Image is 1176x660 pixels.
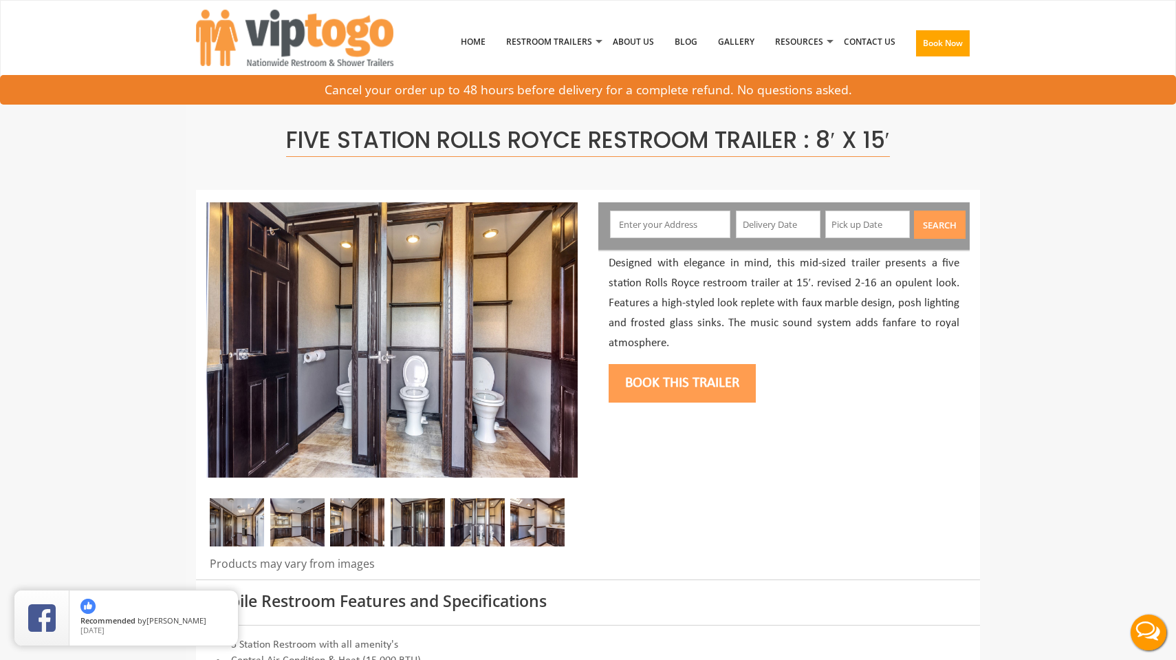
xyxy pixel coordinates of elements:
p: Designed with elegance in mind, this mid-sized trailer presents a five station Rolls Royce restro... [609,254,959,354]
button: Book Now [916,30,970,56]
img: Restroom Trailer [330,498,384,546]
img: Restroom Trailer [450,498,505,546]
a: Gallery [708,6,765,78]
a: Blog [664,6,708,78]
a: Resources [765,6,834,78]
img: Review Rating [28,604,56,632]
img: thumbs up icon [80,599,96,614]
button: Search [914,211,966,239]
img: Restroom Trailer [391,498,445,546]
span: [PERSON_NAME] [146,615,206,626]
button: Live Chat [1121,605,1176,660]
span: by [80,617,227,626]
h3: Mobile Restroom Features and Specifications [206,593,970,610]
input: Delivery Date [736,211,820,238]
span: [DATE] [80,625,105,635]
img: VIPTOGO [196,10,393,66]
img: Restroom trailer rental [270,498,325,546]
a: Book Now [906,6,980,86]
a: About Us [602,6,664,78]
input: Pick up Date [825,211,910,238]
span: Five Station Rolls Royce Restroom Trailer : 8′ x 15′ [286,124,889,157]
li: 5 Station Restroom with all amenity's [206,637,970,653]
img: Full view of five station restroom trailer with two separate doors for men and women [206,202,578,478]
img: Restroom Trailer [510,498,565,546]
input: Enter your Address [610,211,731,238]
span: Recommended [80,615,135,626]
a: Home [450,6,496,78]
button: Book this trailer [609,364,756,403]
img: Restroom Trailer [210,498,264,546]
a: Restroom Trailers [496,6,602,78]
a: Contact Us [834,6,906,78]
div: Products may vary from images [206,556,578,579]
